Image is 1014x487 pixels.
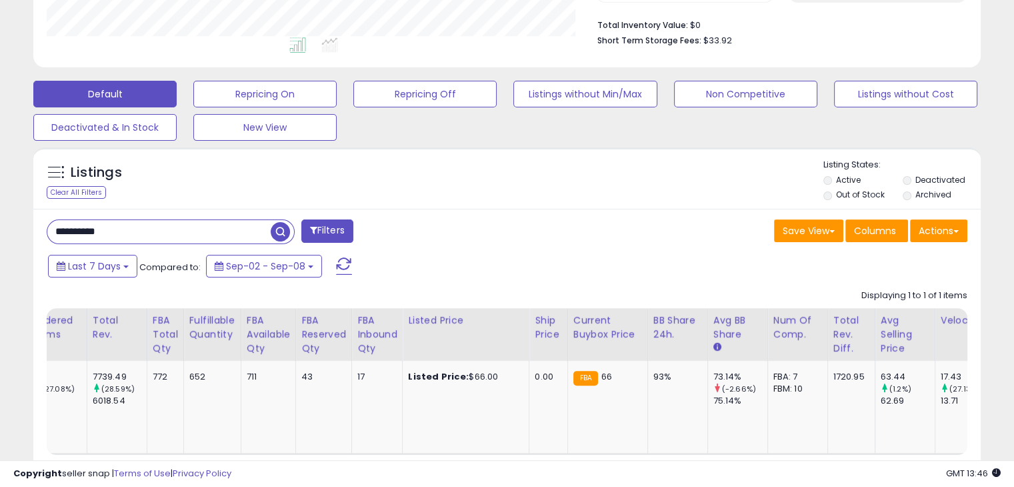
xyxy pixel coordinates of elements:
div: seller snap | | [13,468,231,480]
li: $0 [597,16,957,32]
button: Deactivated & In Stock [33,114,177,141]
span: 66 [601,370,612,383]
button: New View [193,114,337,141]
div: Current Buybox Price [573,314,642,342]
small: Avg BB Share. [713,342,721,354]
label: Active [836,174,861,185]
div: 43 [301,371,341,383]
span: Last 7 Days [68,260,121,273]
a: Terms of Use [114,467,171,480]
div: Total Rev. [93,314,141,342]
button: Non Competitive [674,81,817,107]
button: Save View [774,219,843,242]
div: $66.00 [408,371,519,383]
button: Sep-02 - Sep-08 [206,255,322,278]
button: Listings without Min/Max [513,81,657,107]
div: FBA: 7 [773,371,817,383]
div: 1720.95 [833,371,865,383]
span: Sep-02 - Sep-08 [226,260,305,273]
p: Listing States: [823,159,981,171]
span: Compared to: [139,261,201,274]
div: 93% [653,371,697,383]
button: Columns [845,219,908,242]
div: Ordered Items [33,314,81,342]
button: Repricing Off [353,81,497,107]
div: Total Rev. Diff. [833,314,869,356]
button: Actions [910,219,967,242]
div: 73.14% [713,371,767,383]
label: Out of Stock [836,189,885,200]
div: 7739.49 [93,371,147,383]
div: Velocity [941,314,989,328]
div: 17 [357,371,393,383]
div: Fulfillable Quantity [189,314,235,342]
div: Listed Price [408,314,523,328]
small: (27.13%) [949,384,980,394]
div: 17.43 [941,371,995,383]
div: BB Share 24h. [653,314,702,342]
div: 13.71 [941,395,995,407]
span: 2025-09-16 13:46 GMT [946,467,1001,480]
a: Privacy Policy [173,467,231,480]
small: (28.59%) [101,384,135,394]
button: Default [33,81,177,107]
div: FBA inbound Qty [357,314,397,356]
div: 63.44 [881,371,935,383]
small: (-2.66%) [722,384,756,394]
b: Short Term Storage Fees: [597,35,701,46]
div: Ship Price [535,314,561,342]
div: 6018.54 [93,395,147,407]
span: $33.92 [703,34,732,47]
h5: Listings [71,163,122,182]
strong: Copyright [13,467,62,480]
label: Deactivated [915,174,965,185]
div: Avg Selling Price [881,314,929,356]
div: FBA Available Qty [247,314,290,356]
div: 772 [153,371,173,383]
button: Listings without Cost [834,81,977,107]
div: Clear All Filters [47,186,106,199]
button: Repricing On [193,81,337,107]
button: Filters [301,219,353,243]
span: Columns [854,224,896,237]
b: Listed Price: [408,370,469,383]
div: 0.00 [535,371,557,383]
small: FBA [573,371,598,386]
div: 75.14% [713,395,767,407]
div: 62.69 [881,395,935,407]
div: FBA Reserved Qty [301,314,346,356]
small: (27.08%) [41,384,75,394]
div: 122 [33,371,87,383]
b: Total Inventory Value: [597,19,688,31]
div: 711 [247,371,285,383]
div: Num of Comp. [773,314,822,342]
label: Archived [915,189,951,200]
div: 96 [33,395,87,407]
div: 652 [189,371,231,383]
div: FBM: 10 [773,383,817,395]
div: Avg BB Share [713,314,762,342]
small: (1.2%) [889,384,911,394]
div: FBA Total Qty [153,314,178,356]
div: Displaying 1 to 1 of 1 items [861,290,967,302]
button: Last 7 Days [48,255,137,278]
